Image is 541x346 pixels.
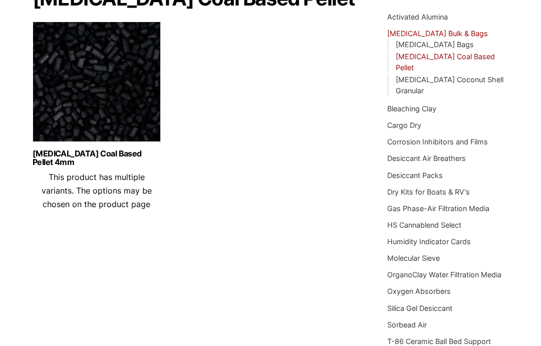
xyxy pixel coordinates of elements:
[387,304,452,313] a: Silica Gel Desiccant
[396,76,503,95] a: [MEDICAL_DATA] Coconut Shell Granular
[387,105,436,113] a: Bleaching Clay
[396,53,495,72] a: [MEDICAL_DATA] Coal Based Pellet
[387,13,448,22] a: Activated Alumina
[387,171,443,180] a: Desiccant Packs
[387,221,461,230] a: HS Cannablend Select
[33,150,161,167] a: [MEDICAL_DATA] Coal Based Pellet 4mm
[387,287,451,296] a: Oxygen Absorbers
[396,41,474,49] a: [MEDICAL_DATA] Bags
[387,121,421,130] a: Cargo Dry
[387,337,491,346] a: T-86 Ceramic Ball Bed Support
[387,238,471,246] a: Humidity Indicator Cards
[387,138,488,146] a: Corrosion Inhibitors and Films
[387,205,489,213] a: Gas Phase-Air Filtration Media
[42,172,152,210] span: This product has multiple variants. The options may be chosen on the product page
[387,188,470,197] a: Dry Kits for Boats & RV's
[33,22,161,147] img: Activated Carbon 4mm Pellets
[387,154,466,163] a: Desiccant Air Breathers
[387,254,440,263] a: Molecular Sieve
[387,321,427,329] a: Sorbead Air
[387,30,488,38] a: [MEDICAL_DATA] Bulk & Bags
[387,271,501,279] a: OrganoClay Water Filtration Media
